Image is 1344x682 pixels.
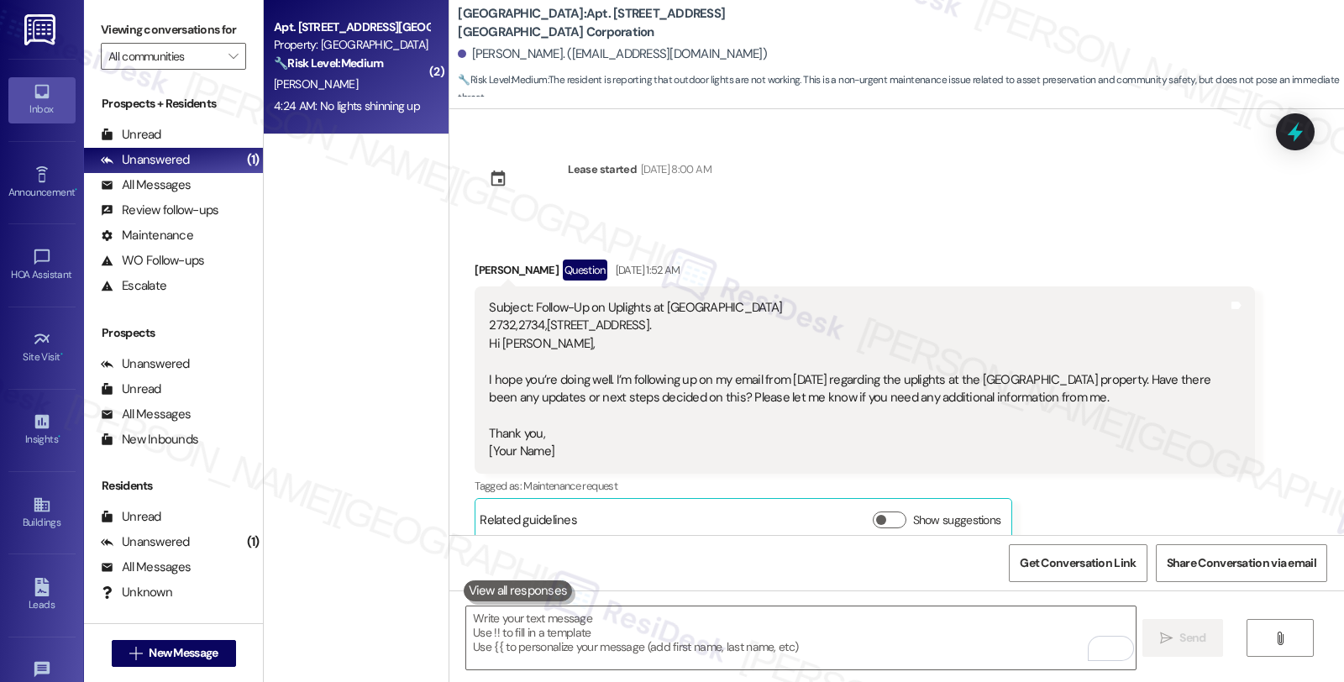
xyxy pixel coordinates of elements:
[101,559,191,576] div: All Messages
[8,573,76,618] a: Leads
[101,533,190,551] div: Unanswered
[8,325,76,370] a: Site Visit •
[913,511,1001,529] label: Show suggestions
[466,606,1135,669] textarea: To enrich screen reader interactions, please activate Accessibility in Grammarly extension settings
[60,349,63,360] span: •
[8,491,76,536] a: Buildings
[458,73,547,87] strong: 🔧 Risk Level: Medium
[274,36,429,54] div: Property: [GEOGRAPHIC_DATA]
[637,160,711,178] div: [DATE] 8:00 AM
[101,380,161,398] div: Unread
[458,5,794,41] b: [GEOGRAPHIC_DATA]: Apt. [STREET_ADDRESS][GEOGRAPHIC_DATA] Corporation
[108,43,219,70] input: All communities
[243,147,264,173] div: (1)
[101,431,198,449] div: New Inbounds
[8,77,76,123] a: Inbox
[84,324,263,342] div: Prospects
[1020,554,1136,572] span: Get Conversation Link
[101,126,161,144] div: Unread
[1273,632,1286,645] i: 
[101,227,193,244] div: Maintenance
[8,243,76,288] a: HOA Assistant
[489,299,1227,461] div: Subject: Follow-Up on Uplights at [GEOGRAPHIC_DATA] 2732,2734,[STREET_ADDRESS]. Hi [PERSON_NAME],...
[1160,632,1173,645] i: 
[1167,554,1316,572] span: Share Conversation via email
[1009,544,1147,582] button: Get Conversation Link
[101,202,218,219] div: Review follow-ups
[101,252,204,270] div: WO Follow-ups
[101,277,166,295] div: Escalate
[101,508,161,526] div: Unread
[112,640,236,667] button: New Message
[458,45,767,63] div: [PERSON_NAME]. ([EMAIL_ADDRESS][DOMAIN_NAME])
[149,644,218,662] span: New Message
[101,406,191,423] div: All Messages
[475,260,1254,286] div: [PERSON_NAME]
[274,18,429,36] div: Apt. [STREET_ADDRESS][GEOGRAPHIC_DATA] Corporation
[228,50,238,63] i: 
[568,160,637,178] div: Lease started
[101,355,190,373] div: Unanswered
[84,95,263,113] div: Prospects + Residents
[24,14,59,45] img: ResiDesk Logo
[1142,619,1224,657] button: Send
[563,260,607,281] div: Question
[84,477,263,495] div: Residents
[101,584,172,601] div: Unknown
[243,529,264,555] div: (1)
[58,431,60,443] span: •
[75,184,77,196] span: •
[101,176,191,194] div: All Messages
[1179,629,1205,647] span: Send
[129,647,142,660] i: 
[101,151,190,169] div: Unanswered
[612,261,680,279] div: [DATE] 1:52 AM
[523,479,617,493] span: Maintenance request
[8,407,76,453] a: Insights •
[274,76,358,92] span: [PERSON_NAME]
[475,474,1254,498] div: Tagged as:
[274,55,383,71] strong: 🔧 Risk Level: Medium
[458,71,1344,108] span: : The resident is reporting that outdoor lights are not working. This is a non-urgent maintenance...
[101,17,246,43] label: Viewing conversations for
[274,98,420,113] div: 4:24 AM: No lights shinning up
[1156,544,1327,582] button: Share Conversation via email
[480,511,577,536] div: Related guidelines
